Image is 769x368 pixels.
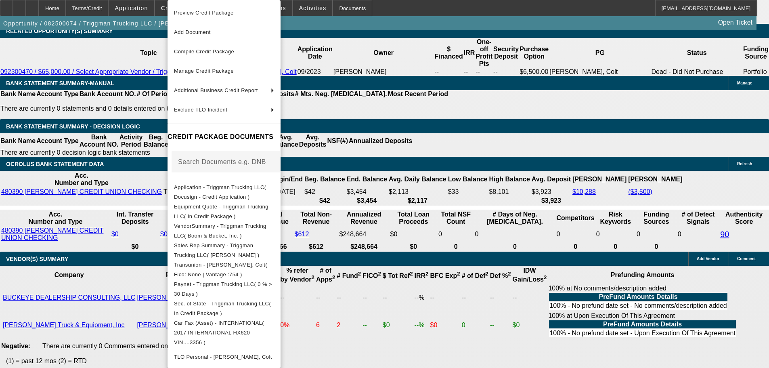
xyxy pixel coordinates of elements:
span: Application - Triggman Trucking LLC( Docusign - Credit Application ) [174,184,266,200]
span: Car Fax (Asset) - INTERNATIONAL( 2017 INTERNATIONAL HX620 VIN....3356 ) [174,320,264,345]
span: Sales Rep Summary - Triggman Trucking LLC( [PERSON_NAME] ) [174,242,259,258]
button: Transunion - Robinette, Colt( Fico: None | Vantage :754 ) [168,260,281,280]
button: Sec. of State - Triggman Trucking LLC( In Credit Package ) [168,299,281,318]
span: TLO Personal - [PERSON_NAME], Colt [174,354,272,360]
span: Transunion - [PERSON_NAME], Colt( Fico: None | Vantage :754 ) [174,262,267,278]
span: Additional Business Credit Report [174,87,258,93]
span: Add Document [174,29,211,35]
button: TLO Personal - Robinette, Colt [168,347,281,367]
span: VendorSummary - Triggman Trucking LLC( Boom & Bucket, Inc. ) [174,223,266,239]
span: Compile Credit Package [174,48,234,55]
button: VendorSummary - Triggman Trucking LLC( Boom & Bucket, Inc. ) [168,221,281,241]
span: Manage Credit Package [174,68,234,74]
span: Sec. of State - Triggman Trucking LLC( In Credit Package ) [174,301,271,316]
h4: CREDIT PACKAGE DOCUMENTS [168,132,281,142]
span: Preview Credit Package [174,10,234,16]
mat-label: Search Documents e.g. DNB [178,158,266,165]
button: Paynet - Triggman Trucking LLC( 0 % > 30 Days ) [168,280,281,299]
button: Sales Rep Summary - Triggman Trucking LLC( Bush, Dante ) [168,241,281,260]
span: Paynet - Triggman Trucking LLC( 0 % > 30 Days ) [174,281,272,297]
button: Car Fax (Asset) - INTERNATIONAL( 2017 INTERNATIONAL HX620 VIN....3356 ) [168,318,281,347]
span: Exclude TLO Incident [174,107,227,113]
span: Equipment Quote - Triggman Trucking LLC( In Credit Package ) [174,204,268,219]
button: Equipment Quote - Triggman Trucking LLC( In Credit Package ) [168,202,281,221]
button: Application - Triggman Trucking LLC( Docusign - Credit Application ) [168,183,281,202]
